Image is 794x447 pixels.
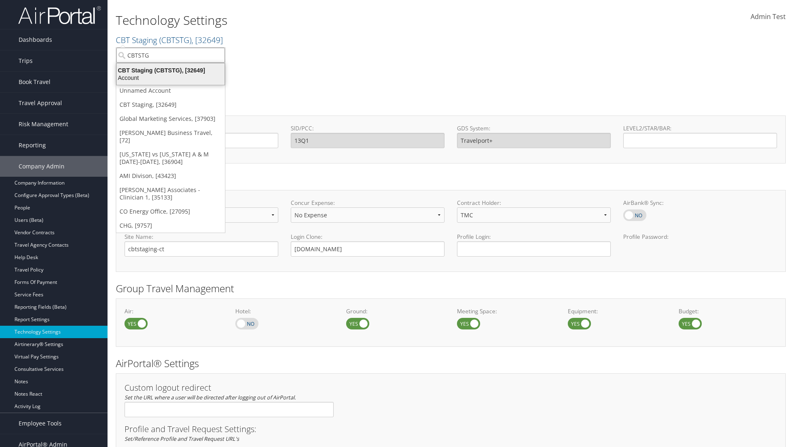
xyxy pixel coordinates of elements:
span: Dashboards [19,29,52,50]
a: Unnamed Account [116,84,225,98]
input: Profile Login: [457,241,611,257]
a: [PERSON_NAME] Business Travel, [72] [116,126,225,147]
h2: Online Booking Tool [116,173,786,187]
a: [US_STATE] vs [US_STATE] A & M [DATE]-[DATE], [36904] [116,147,225,169]
label: Ground: [346,307,445,315]
label: Equipment: [568,307,666,315]
em: Set the URL where a user will be directed after logging out of AirPortal. [124,394,296,401]
label: Site Name: [124,233,278,241]
input: Search Accounts [116,48,225,63]
label: Profile Login: [457,233,611,256]
a: CBT Staging [116,34,223,46]
a: CHG, [9757] [116,219,225,233]
label: AirBank® Sync: [623,199,777,207]
label: Concur Expense: [291,199,445,207]
span: Risk Management [19,114,68,135]
div: Account [112,74,230,82]
span: Trips [19,50,33,71]
label: Login Clone: [291,233,445,241]
img: airportal-logo.png [18,5,101,25]
label: Hotel: [235,307,334,315]
h2: Group Travel Management [116,281,786,296]
label: Contract Holder: [457,199,611,207]
a: Admin Test [751,4,786,30]
span: Admin Test [751,12,786,21]
label: GDS System: [457,124,611,132]
label: AirBank® Sync [623,209,646,221]
a: AMI Divison, [43423] [116,169,225,183]
a: CBT Staging, [32649] [116,98,225,112]
div: CBT Staging (CBTSTG), [32649] [112,67,230,74]
label: Air: [124,307,223,315]
span: ( CBTSTG ) [159,34,191,46]
span: Travel Approval [19,93,62,113]
label: SID/PCC: [291,124,445,132]
label: Profile Password: [623,233,777,256]
h2: GDS [116,99,780,113]
h3: Profile and Travel Request Settings: [124,425,777,433]
span: Reporting [19,135,46,156]
a: CO Energy Office, [27095] [116,204,225,219]
em: Set/Reference Profile and Travel Request URL's [124,435,239,442]
a: [PERSON_NAME] Associates - Clinician 1, [35133] [116,183,225,204]
label: LEVEL2/STAR/BAR: [623,124,777,132]
h2: AirPortal® Settings [116,356,786,370]
span: Company Admin [19,156,65,177]
span: , [ 32649 ] [191,34,223,46]
label: Meeting Space: [457,307,555,315]
h1: Technology Settings [116,12,562,29]
span: Book Travel [19,72,50,92]
h3: Custom logout redirect [124,384,334,392]
a: Global Marketing Services, [37903] [116,112,225,126]
span: Employee Tools [19,413,62,434]
label: Budget: [679,307,777,315]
